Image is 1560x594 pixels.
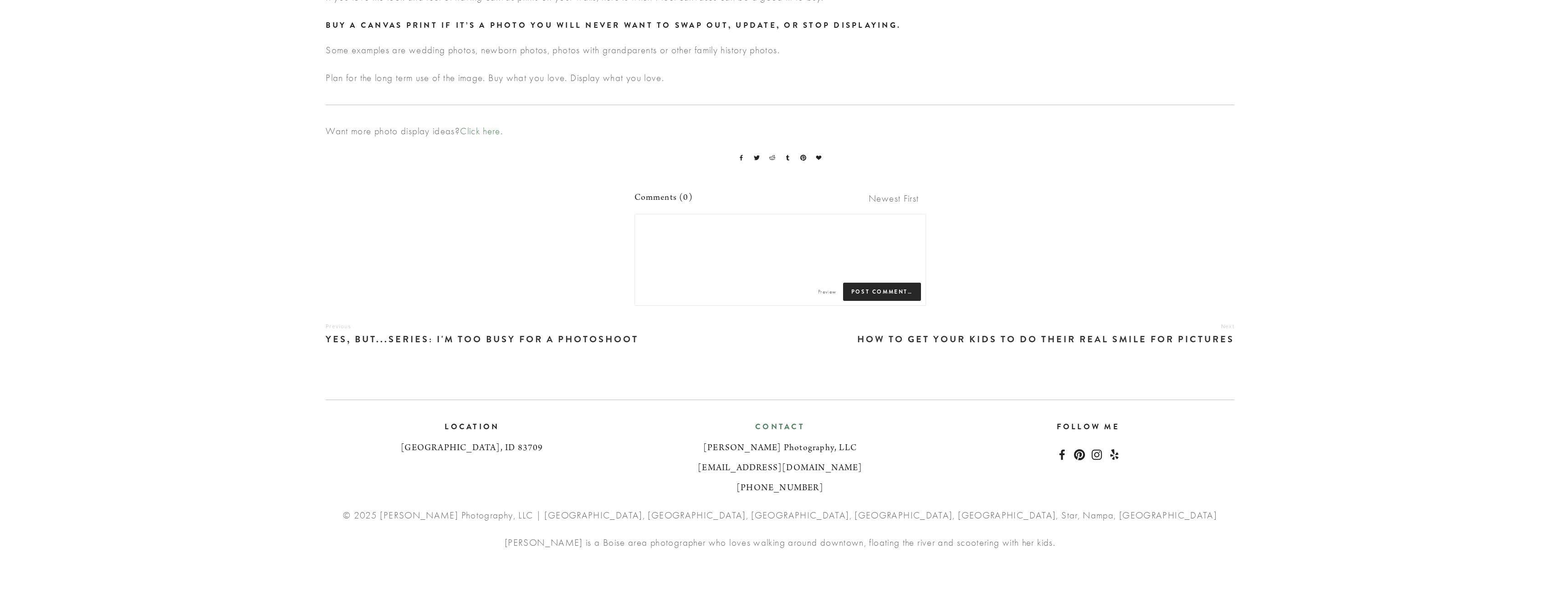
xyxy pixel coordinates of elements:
[326,509,1234,522] p: © 2025 [PERSON_NAME] Photography, LLC | [GEOGRAPHIC_DATA], [GEOGRAPHIC_DATA], [GEOGRAPHIC_DATA], ...
[326,421,618,434] h2: location
[326,19,1234,32] h2: Buy a canvas print if it’s a photo you will never want to swap out, update, or stop displaying.
[942,421,1234,434] h2: Follow me
[634,483,926,494] h3: [PHONE_NUMBER]
[634,463,926,474] h3: [EMAIL_ADDRESS][DOMAIN_NAME]
[460,126,503,137] a: Click here.
[634,443,926,454] h3: [PERSON_NAME] Photography, LLC
[326,331,760,348] h4: Yes, But...Series: I'm too busy for a photoshoot
[800,322,1234,331] div: Next
[818,289,837,295] span: Preview
[326,322,780,348] a: Previous Yes, But...Series: I'm too busy for a photoshoot
[1057,449,1068,460] a: Jolyn Laney
[780,322,1234,348] a: Next How to get your kids to do their REAL smile for pictures
[1091,449,1102,460] a: Instagram
[634,192,693,203] span: Comments (0)
[755,421,805,432] a: Contact
[1074,449,1085,460] a: Pinterest
[326,443,618,454] h3: [GEOGRAPHIC_DATA], ID 83709
[326,322,760,331] div: Previous
[843,283,921,301] span: Post Comment…
[326,125,1234,137] p: Want more photo display ideas?
[326,44,1234,56] p: Some examples are wedding photos, newborn photos, photos with grandparents or other family histor...
[800,331,1234,348] h4: How to get your kids to do their REAL smile for pictures
[1109,449,1120,460] a: Yelp
[326,537,1234,549] p: [PERSON_NAME] is a Boise area photographer who loves walking around downtown, floating the river ...
[326,72,1234,84] p: Plan for the long term use of the image. Buy what you love. Display what you love.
